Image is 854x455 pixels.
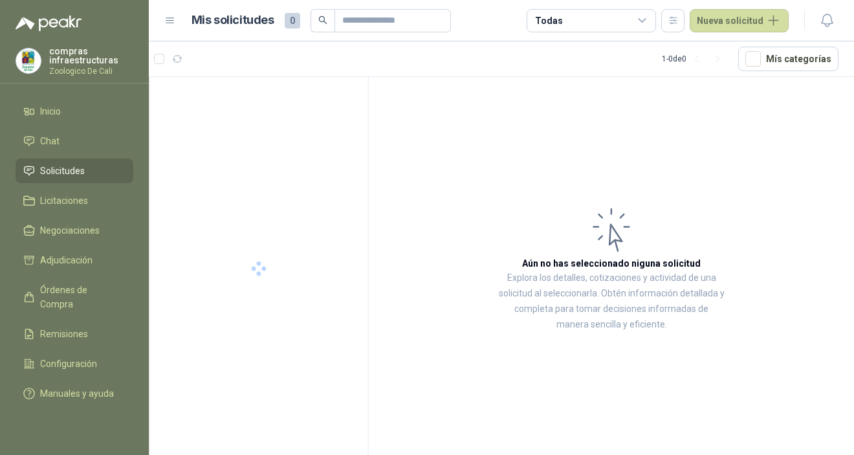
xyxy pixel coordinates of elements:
[40,134,60,148] span: Chat
[40,164,85,178] span: Solicitudes
[16,381,133,406] a: Manuales y ayuda
[662,49,728,69] div: 1 - 0 de 0
[40,327,88,341] span: Remisiones
[16,99,133,124] a: Inicio
[16,188,133,213] a: Licitaciones
[16,129,133,153] a: Chat
[192,11,274,30] h1: Mis solicitudes
[16,49,41,73] img: Company Logo
[49,47,133,65] p: compras infraestructuras
[738,47,838,71] button: Mís categorías
[40,194,88,208] span: Licitaciones
[16,278,133,316] a: Órdenes de Compra
[49,67,133,75] p: Zoologico De Cali
[318,16,327,25] span: search
[40,386,114,401] span: Manuales y ayuda
[16,351,133,376] a: Configuración
[498,271,725,333] p: Explora los detalles, cotizaciones y actividad de una solicitud al seleccionarla. Obtén informaci...
[16,218,133,243] a: Negociaciones
[40,253,93,267] span: Adjudicación
[40,223,100,238] span: Negociaciones
[16,322,133,346] a: Remisiones
[16,248,133,272] a: Adjudicación
[40,283,121,311] span: Órdenes de Compra
[690,9,789,32] button: Nueva solicitud
[16,16,82,31] img: Logo peakr
[522,256,701,271] h3: Aún no has seleccionado niguna solicitud
[40,357,97,371] span: Configuración
[16,159,133,183] a: Solicitudes
[40,104,61,118] span: Inicio
[535,14,562,28] div: Todas
[285,13,300,28] span: 0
